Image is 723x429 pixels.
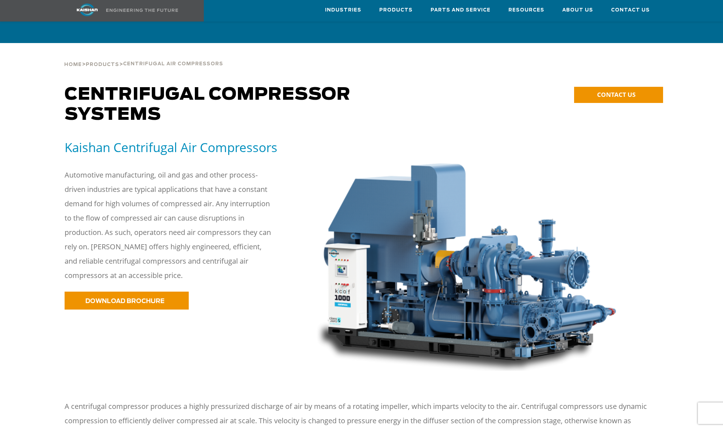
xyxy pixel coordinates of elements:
span: CONTACT US [597,90,635,99]
span: Home [64,62,82,67]
span: Resources [508,6,544,14]
h5: Kaishan Centrifugal Air Compressors [65,139,297,155]
span: About Us [562,6,593,14]
span: Industries [325,6,361,14]
span: Centrifugal Compressor Systems [65,86,351,123]
a: DOWNLOAD BROCHURE [65,292,189,310]
div: > > [64,43,223,70]
span: Centrifugal Air Compressors [123,62,223,66]
a: Home [64,61,82,67]
a: Products [379,0,413,20]
a: Products [86,61,119,67]
a: Resources [508,0,544,20]
a: CONTACT US [574,87,663,103]
a: Contact Us [611,0,650,20]
a: Parts and Service [431,0,490,20]
span: Products [379,6,413,14]
img: Untitled-2 [306,139,624,378]
a: About Us [562,0,593,20]
span: Parts and Service [431,6,490,14]
a: Industries [325,0,361,20]
span: DOWNLOAD BROCHURE [85,298,164,304]
span: Contact Us [611,6,650,14]
span: Products [86,62,119,67]
img: Engineering the future [106,9,178,12]
img: kaishan logo [60,4,114,16]
p: Automotive manufacturing, oil and gas and other process-driven industries are typical application... [65,168,273,283]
